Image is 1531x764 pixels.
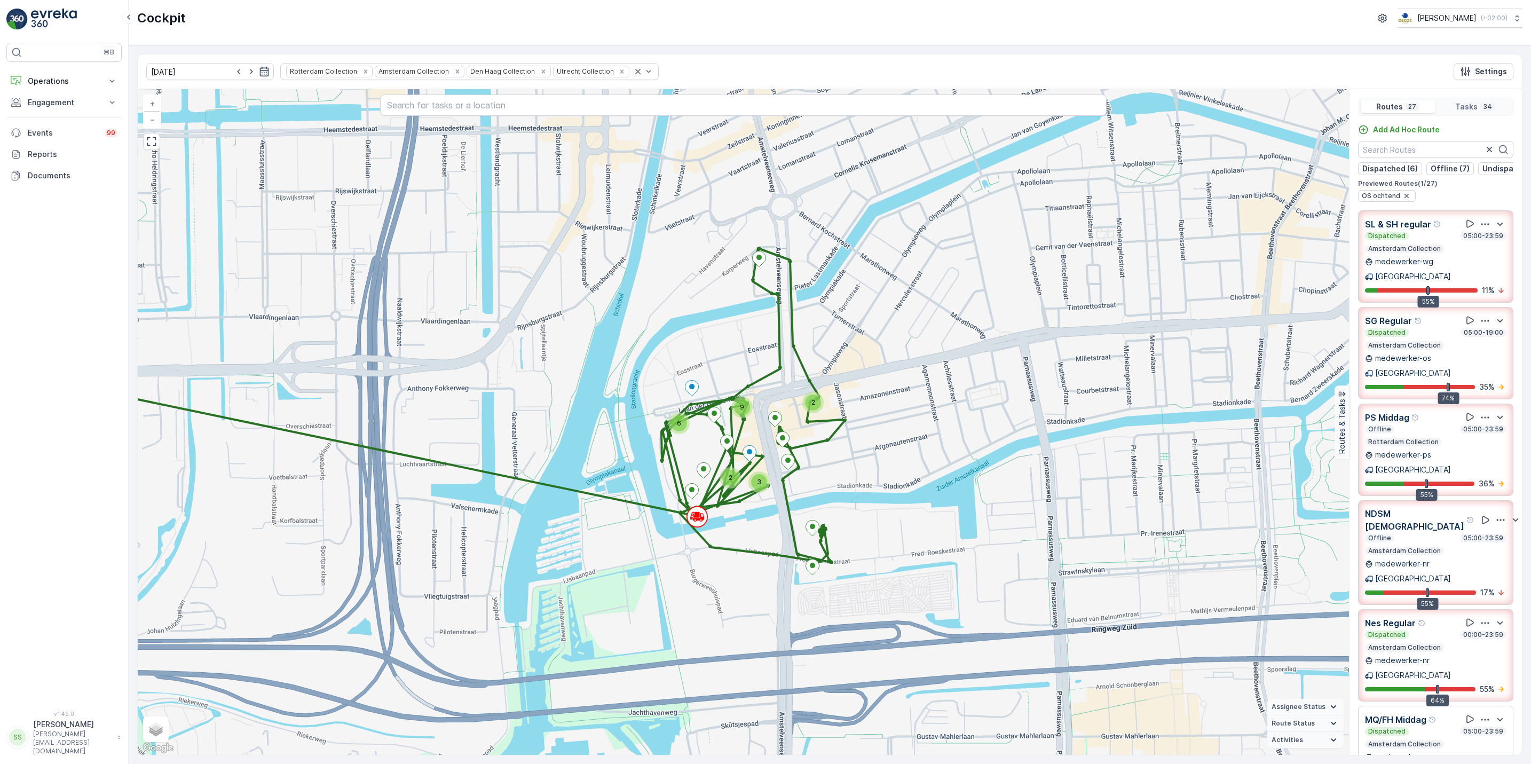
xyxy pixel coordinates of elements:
[137,10,186,27] p: Cockpit
[1479,382,1495,392] p: 35 %
[1438,392,1459,404] div: 74%
[1272,703,1325,711] span: Assignee Status
[1462,425,1504,434] p: 05:00-23:59
[6,144,122,165] a: Reports
[28,128,98,138] p: Events
[1475,66,1507,77] p: Settings
[6,9,28,30] img: logo
[1272,719,1315,728] span: Route Status
[6,719,122,755] button: SS[PERSON_NAME][PERSON_NAME][EMAIL_ADDRESS][DOMAIN_NAME]
[1376,101,1403,112] p: Routes
[748,471,770,493] div: 3
[616,67,628,76] div: Remove Utrecht Collection
[287,66,359,76] div: Rotterdam Collection
[9,729,26,746] div: SS
[1267,715,1344,732] summary: Route Status
[1417,13,1477,23] p: [PERSON_NAME]
[140,741,176,755] img: Google
[360,67,372,76] div: Remove Rotterdam Collection
[28,170,117,181] p: Documents
[1365,617,1416,629] p: Nes Regular
[1398,12,1413,24] img: basis-logo_rgb2x.png
[144,112,160,128] a: Zoom Out
[1367,341,1442,350] p: Amsterdam Collection
[6,711,122,717] span: v 1.49.0
[1375,573,1451,584] p: [GEOGRAPHIC_DATA]
[1407,103,1417,111] p: 27
[1375,655,1430,666] p: medewerker-nr
[1375,256,1433,267] p: medewerker-wg
[1480,684,1495,695] p: 55 %
[668,413,690,434] div: 6
[140,741,176,755] a: Open this area in Google Maps (opens a new window)
[33,730,112,755] p: [PERSON_NAME][EMAIL_ADDRESS][DOMAIN_NAME]
[1426,695,1449,706] div: 64%
[1455,101,1478,112] p: Tasks
[31,9,77,30] img: logo_light-DOdMpM7g.png
[107,129,115,137] p: 99
[6,122,122,144] a: Events99
[1367,740,1442,749] p: Amsterdam Collection
[1462,534,1504,542] p: 05:00-23:59
[1365,713,1426,726] p: MQ/FH Middag
[1272,736,1303,744] span: Activities
[6,92,122,113] button: Engagement
[1358,162,1422,175] button: Dispatched (6)
[1431,163,1470,174] p: Offline (7)
[1426,162,1474,175] button: Offline (7)
[1454,63,1513,80] button: Settings
[1416,489,1438,501] div: 55%
[1365,314,1412,327] p: SG Regular
[1267,699,1344,715] summary: Assignee Status
[1358,179,1513,188] p: Previewed Routes ( 1 / 27 )
[1462,727,1504,736] p: 05:00-23:59
[1358,141,1513,158] input: Search Routes
[1365,507,1464,533] p: NDSM [DEMOGRAPHIC_DATA]
[28,149,117,160] p: Reports
[1375,752,1433,762] p: medewerker-mq
[1481,14,1508,22] p: ( +02:00 )
[150,115,155,124] span: −
[1462,232,1504,240] p: 05:00-23:59
[1267,732,1344,749] summary: Activities
[28,76,100,86] p: Operations
[757,478,761,486] span: 3
[144,718,168,741] a: Layers
[1375,353,1431,364] p: medewerker-os
[554,66,615,76] div: Utrecht Collection
[1480,587,1495,598] p: 17 %
[146,63,274,80] input: dd/mm/yyyy
[144,96,160,112] a: Zoom In
[731,397,753,418] div: 9
[802,392,824,413] div: 2
[1365,218,1431,231] p: SL & SH regular
[1433,220,1442,229] div: Help Tooltip Icon
[28,97,100,108] p: Engagement
[1463,328,1504,337] p: 05:00-19:00
[150,99,155,108] span: +
[677,419,681,427] span: 6
[1367,232,1407,240] p: Dispatched
[538,67,549,76] div: Remove Den Haag Collection
[1362,163,1418,174] p: Dispatched (6)
[1367,534,1392,542] p: Offline
[1398,9,1522,28] button: [PERSON_NAME](+02:00)
[380,94,1107,116] input: Search for tasks or a location
[1414,317,1423,325] div: Help Tooltip Icon
[1362,192,1400,200] span: OS ochtend
[1367,727,1407,736] p: Dispatched
[1482,103,1493,111] p: 34
[1375,450,1431,460] p: medewerker-ps
[1367,643,1442,652] p: Amsterdam Collection
[1337,399,1347,454] p: Routes & Tasks
[1375,558,1430,569] p: medewerker-nr
[6,70,122,92] button: Operations
[1466,516,1475,524] div: Help Tooltip Icon
[740,403,744,411] span: 9
[1367,438,1440,446] p: Rotterdam Collection
[720,467,741,489] div: 2
[1417,598,1438,610] div: 55%
[1373,124,1440,135] p: Add Ad Hoc Route
[811,398,815,406] span: 2
[1367,328,1407,337] p: Dispatched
